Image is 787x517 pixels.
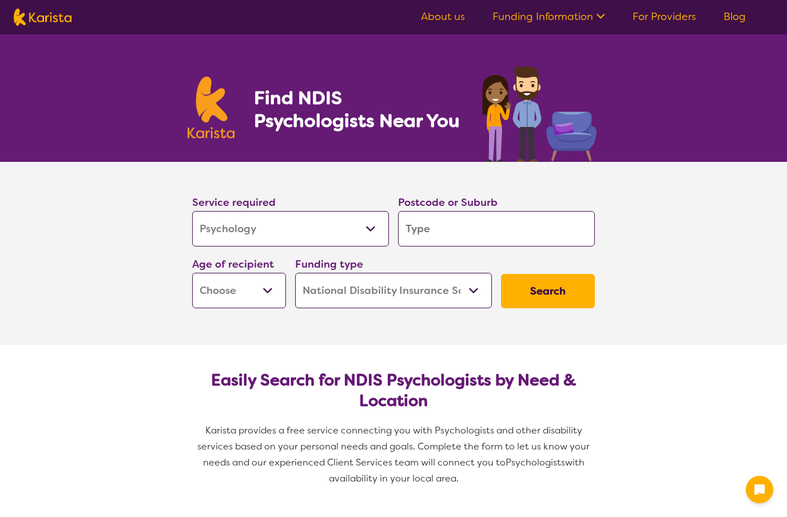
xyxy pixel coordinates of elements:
[633,10,696,23] a: For Providers
[501,274,595,308] button: Search
[192,257,274,271] label: Age of recipient
[398,211,595,246] input: Type
[201,370,586,411] h2: Easily Search for NDIS Psychologists by Need & Location
[478,62,599,162] img: psychology
[724,10,746,23] a: Blog
[192,196,276,209] label: Service required
[421,10,465,23] a: About us
[14,9,71,26] img: Karista logo
[295,257,363,271] label: Funding type
[506,456,565,468] span: Psychologists
[188,77,234,138] img: Karista logo
[254,86,466,132] h1: Find NDIS Psychologists Near You
[197,424,592,468] span: Karista provides a free service connecting you with Psychologists and other disability services b...
[492,10,605,23] a: Funding Information
[398,196,498,209] label: Postcode or Suburb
